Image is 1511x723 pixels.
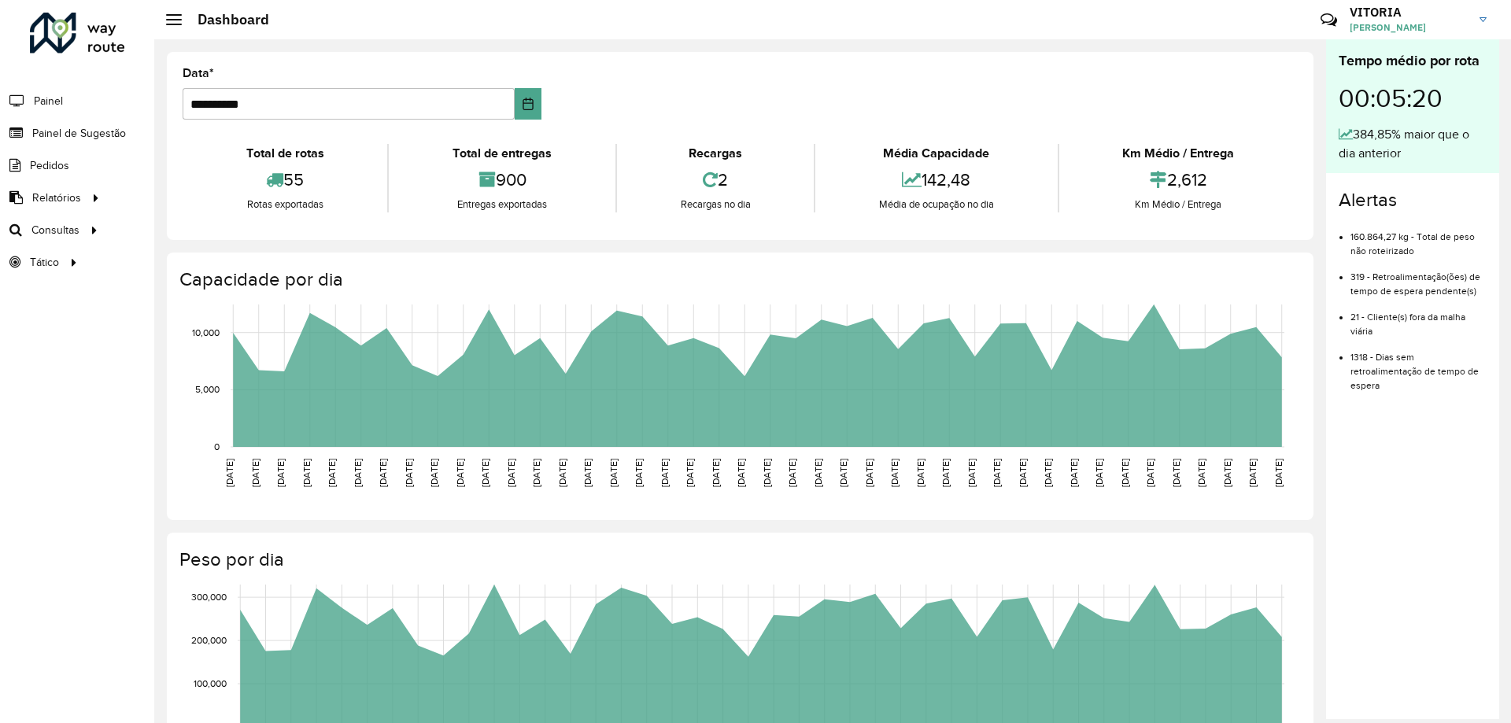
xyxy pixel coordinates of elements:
div: 900 [393,163,611,197]
text: [DATE] [531,459,541,487]
div: Km Médio / Entrega [1063,144,1294,163]
text: [DATE] [378,459,388,487]
li: 319 - Retroalimentação(ões) de tempo de espera pendente(s) [1350,258,1487,298]
text: [DATE] [659,459,670,487]
li: 1318 - Dias sem retroalimentação de tempo de espera [1350,338,1487,393]
div: Recargas [621,144,810,163]
text: [DATE] [327,459,337,487]
div: Média de ocupação no dia [819,197,1053,212]
text: [DATE] [404,459,414,487]
text: [DATE] [864,459,874,487]
div: 55 [187,163,383,197]
div: 142,48 [819,163,1053,197]
text: [DATE] [1171,459,1181,487]
div: Km Médio / Entrega [1063,197,1294,212]
li: 160.864,27 kg - Total de peso não roteirizado [1350,218,1487,258]
a: Contato Rápido [1312,3,1346,37]
div: 2,612 [1063,163,1294,197]
text: [DATE] [1094,459,1104,487]
text: [DATE] [1120,459,1130,487]
text: [DATE] [685,459,695,487]
h4: Alertas [1339,189,1487,212]
text: [DATE] [301,459,312,487]
text: [DATE] [455,459,465,487]
text: [DATE] [966,459,977,487]
text: [DATE] [813,459,823,487]
text: [DATE] [915,459,925,487]
text: [DATE] [608,459,619,487]
span: Relatórios [32,190,81,206]
text: [DATE] [582,459,593,487]
text: [DATE] [429,459,439,487]
text: 200,000 [191,635,227,645]
h2: Dashboard [182,11,269,28]
text: [DATE] [353,459,363,487]
text: [DATE] [1273,459,1284,487]
text: 100,000 [194,678,227,688]
span: Tático [30,254,59,271]
li: 21 - Cliente(s) fora da malha viária [1350,298,1487,338]
button: Choose Date [515,88,542,120]
text: [DATE] [224,459,235,487]
text: [DATE] [506,459,516,487]
span: Pedidos [30,157,69,174]
div: Recargas no dia [621,197,810,212]
div: Total de rotas [187,144,383,163]
text: [DATE] [1043,459,1053,487]
text: [DATE] [634,459,644,487]
text: [DATE] [992,459,1002,487]
text: 5,000 [195,384,220,394]
text: [DATE] [1069,459,1079,487]
text: [DATE] [1196,459,1206,487]
div: Entregas exportadas [393,197,611,212]
div: 00:05:20 [1339,72,1487,125]
h4: Peso por dia [179,548,1298,571]
h3: VITORIA [1350,5,1468,20]
text: [DATE] [787,459,797,487]
text: [DATE] [557,459,567,487]
span: [PERSON_NAME] [1350,20,1468,35]
text: 300,000 [191,592,227,602]
span: Painel de Sugestão [32,125,126,142]
text: 10,000 [192,327,220,338]
text: [DATE] [889,459,900,487]
text: [DATE] [940,459,951,487]
label: Data [183,64,214,83]
text: [DATE] [480,459,490,487]
div: Tempo médio por rota [1339,50,1487,72]
text: [DATE] [1222,459,1232,487]
text: [DATE] [736,459,746,487]
h4: Capacidade por dia [179,268,1298,291]
div: Rotas exportadas [187,197,383,212]
div: Total de entregas [393,144,611,163]
text: 0 [214,441,220,452]
div: 384,85% maior que o dia anterior [1339,125,1487,163]
div: 2 [621,163,810,197]
text: [DATE] [1247,459,1258,487]
text: [DATE] [1145,459,1155,487]
span: Consultas [31,222,79,238]
text: [DATE] [838,459,848,487]
span: Painel [34,93,63,109]
text: [DATE] [275,459,286,487]
div: Média Capacidade [819,144,1053,163]
text: [DATE] [762,459,772,487]
text: [DATE] [1018,459,1028,487]
text: [DATE] [711,459,721,487]
text: [DATE] [250,459,260,487]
